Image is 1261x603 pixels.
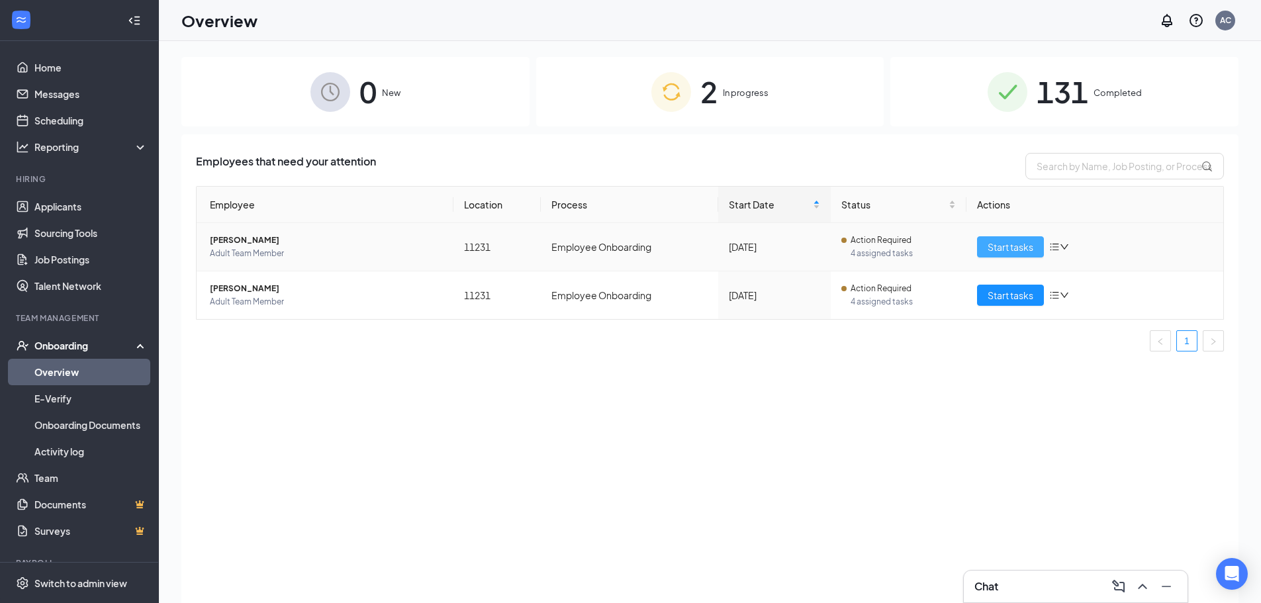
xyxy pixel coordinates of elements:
[541,271,718,319] td: Employee Onboarding
[541,223,718,271] td: Employee Onboarding
[34,385,148,412] a: E-Verify
[1203,330,1224,351] li: Next Page
[966,187,1223,223] th: Actions
[1060,242,1069,252] span: down
[851,282,911,295] span: Action Required
[16,140,29,154] svg: Analysis
[1177,331,1197,351] a: 1
[34,359,148,385] a: Overview
[16,173,145,185] div: Hiring
[700,69,718,115] span: 2
[977,285,1044,306] button: Start tasks
[210,282,443,295] span: [PERSON_NAME]
[541,187,718,223] th: Process
[210,247,443,260] span: Adult Team Member
[34,339,136,352] div: Onboarding
[34,246,148,273] a: Job Postings
[34,107,148,134] a: Scheduling
[34,193,148,220] a: Applicants
[723,86,769,99] span: In progress
[851,295,956,308] span: 4 assigned tasks
[181,9,257,32] h1: Overview
[974,579,998,594] h3: Chat
[1060,291,1069,300] span: down
[210,295,443,308] span: Adult Team Member
[34,518,148,544] a: SurveysCrown
[453,271,541,319] td: 11231
[1150,330,1171,351] button: left
[1216,558,1248,590] div: Open Intercom Messenger
[729,240,820,254] div: [DATE]
[34,273,148,299] a: Talent Network
[34,491,148,518] a: DocumentsCrown
[977,236,1044,257] button: Start tasks
[1176,330,1197,351] li: 1
[1037,69,1088,115] span: 131
[1150,330,1171,351] li: Previous Page
[382,86,400,99] span: New
[196,153,376,179] span: Employees that need your attention
[1209,338,1217,346] span: right
[831,187,966,223] th: Status
[453,187,541,223] th: Location
[1049,242,1060,252] span: bars
[1135,579,1150,594] svg: ChevronUp
[1220,15,1231,26] div: AC
[210,234,443,247] span: [PERSON_NAME]
[729,288,820,302] div: [DATE]
[851,234,911,247] span: Action Required
[16,577,29,590] svg: Settings
[1156,338,1164,346] span: left
[34,577,127,590] div: Switch to admin view
[1108,576,1129,597] button: ComposeMessage
[1025,153,1224,179] input: Search by Name, Job Posting, or Process
[16,339,29,352] svg: UserCheck
[34,220,148,246] a: Sourcing Tools
[1132,576,1153,597] button: ChevronUp
[1049,290,1060,301] span: bars
[988,288,1033,302] span: Start tasks
[34,54,148,81] a: Home
[34,140,148,154] div: Reporting
[1158,579,1174,594] svg: Minimize
[34,81,148,107] a: Messages
[128,14,141,27] svg: Collapse
[1188,13,1204,28] svg: QuestionInfo
[1111,579,1127,594] svg: ComposeMessage
[729,197,810,212] span: Start Date
[1159,13,1175,28] svg: Notifications
[1156,576,1177,597] button: Minimize
[197,187,453,223] th: Employee
[1094,86,1142,99] span: Completed
[15,13,28,26] svg: WorkstreamLogo
[34,465,148,491] a: Team
[1203,330,1224,351] button: right
[34,412,148,438] a: Onboarding Documents
[851,247,956,260] span: 4 assigned tasks
[988,240,1033,254] span: Start tasks
[16,557,145,569] div: Payroll
[359,69,377,115] span: 0
[16,312,145,324] div: Team Management
[841,197,946,212] span: Status
[453,223,541,271] td: 11231
[34,438,148,465] a: Activity log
